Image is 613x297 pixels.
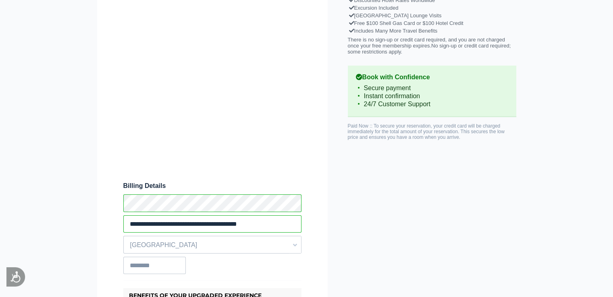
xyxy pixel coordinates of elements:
[356,84,508,92] li: Secure payment
[356,92,508,100] li: Instant confirmation
[124,238,301,252] span: [GEOGRAPHIC_DATA]
[350,19,514,27] div: Free $100 Shell Gas Card or $100 Hotel Credit
[123,182,301,190] span: Billing Details
[350,27,514,35] div: Includes Many More Travel Benefits
[348,123,505,140] span: Paid Now :: To secure your reservation, your credit card will be charged immediately for the tota...
[350,4,514,12] div: Excursion Included
[348,37,516,55] p: There is no sign-up or credit card required, and you are not charged once your free membership ex...
[356,74,508,81] b: Book with Confidence
[350,12,514,19] div: [GEOGRAPHIC_DATA] Lounge Visits
[348,43,511,55] span: No sign-up or credit card required; some restrictions apply.
[356,100,508,108] li: 24/7 Customer Support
